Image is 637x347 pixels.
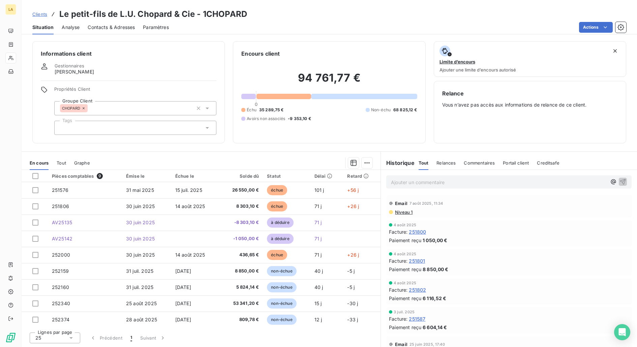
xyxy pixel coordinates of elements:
span: 15 juil. 2025 [175,187,202,193]
button: Actions [579,22,613,33]
span: [DATE] [175,317,191,322]
span: à déduire [267,218,293,228]
span: 5 824,14 € [223,284,259,291]
div: Vous n’avez pas accès aux informations de relance de ce client. [442,89,618,135]
span: 6 116,52 € [423,295,447,302]
span: AV25142 [52,236,72,241]
span: 252340 [52,300,70,306]
a: Clients [32,11,47,18]
span: 251587 [409,315,425,322]
input: Ajouter une valeur [60,125,65,131]
div: Pièces comptables [52,173,118,179]
span: 7 août 2025, 11:34 [409,201,443,205]
span: 71 j [314,236,322,241]
span: 436,65 € [223,252,259,258]
div: Délai [314,173,339,179]
span: Portail client [503,160,529,166]
span: 35 289,75 € [259,107,284,113]
span: Analyse [62,24,80,31]
div: Échue le [175,173,215,179]
span: Ajouter une limite d’encours autorisé [439,67,516,73]
span: Tout [57,160,66,166]
span: 6 604,14 € [423,324,447,331]
span: 251806 [52,203,69,209]
span: 4 août 2025 [394,281,416,285]
span: [DATE] [175,284,191,290]
h6: Historique [381,159,415,167]
span: échue [267,185,287,195]
span: 4 août 2025 [394,223,416,227]
span: +26 j [347,252,359,258]
span: 71 j [314,203,322,209]
span: non-échue [267,315,296,325]
span: 1 [130,335,132,341]
span: Contacts & Adresses [88,24,135,31]
span: 251576 [52,187,68,193]
span: 30 juin 2025 [126,236,155,241]
span: échue [267,201,287,211]
span: non-échue [267,282,296,292]
span: Creditsafe [537,160,559,166]
span: Facture : [389,315,407,322]
span: En cours [30,160,49,166]
span: non-échue [267,266,296,276]
span: 53 341,20 € [223,300,259,307]
span: 40 j [314,284,323,290]
span: Paiement reçu [389,295,421,302]
span: 1 050,00 € [423,237,448,244]
span: CHOPARD [62,106,80,110]
span: Limite d’encours [439,59,475,64]
span: 251802 [409,286,426,293]
span: Échu [247,107,256,113]
span: 26 550,00 € [223,187,259,194]
span: 8 850,00 € [223,268,259,274]
span: 252160 [52,284,69,290]
div: Émise le [126,173,167,179]
h3: Le petit-fils de L.U. Chopard & Cie - 1CHOPARD [59,8,247,20]
span: +26 j [347,203,359,209]
span: -1 050,00 € [223,235,259,242]
span: Commentaires [464,160,495,166]
span: Facture : [389,286,407,293]
span: -5 j [347,268,355,274]
span: Graphe [74,160,90,166]
button: 1 [126,331,136,345]
span: 12 j [314,317,322,322]
span: 101 j [314,187,324,193]
img: Logo LeanPay [5,332,16,343]
div: Open Intercom Messenger [614,324,630,340]
span: 71 j [314,252,322,258]
span: échue [267,250,287,260]
span: AV25135 [52,220,72,225]
span: Niveau 1 [394,209,413,215]
span: 251801 [409,257,425,264]
button: Suivant [136,331,170,345]
input: Ajouter une valeur [88,105,93,111]
span: Email [395,201,407,206]
h6: Encours client [241,50,280,58]
span: 8 850,00 € [423,266,449,273]
span: 30 juin 2025 [126,252,155,258]
span: Tout [419,160,429,166]
span: -30 j [347,300,358,306]
span: 31 mai 2025 [126,187,154,193]
span: Facture : [389,257,407,264]
span: Paiement reçu [389,237,421,244]
button: Limite d’encoursAjouter une limite d’encours autorisé [434,41,626,77]
span: Paiement reçu [389,324,421,331]
div: Retard [347,173,376,179]
span: 252374 [52,317,69,322]
span: 71 j [314,220,322,225]
span: Paiement reçu [389,266,421,273]
span: 252159 [52,268,69,274]
span: Paramètres [143,24,169,31]
div: LA [5,4,16,15]
span: 40 j [314,268,323,274]
span: Gestionnaires [55,63,84,68]
span: 30 juin 2025 [126,220,155,225]
span: -33 j [347,317,358,322]
span: Avoirs non associés [247,116,285,122]
span: 14 août 2025 [175,203,205,209]
span: -8 303,10 € [223,219,259,226]
span: Situation [32,24,54,31]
